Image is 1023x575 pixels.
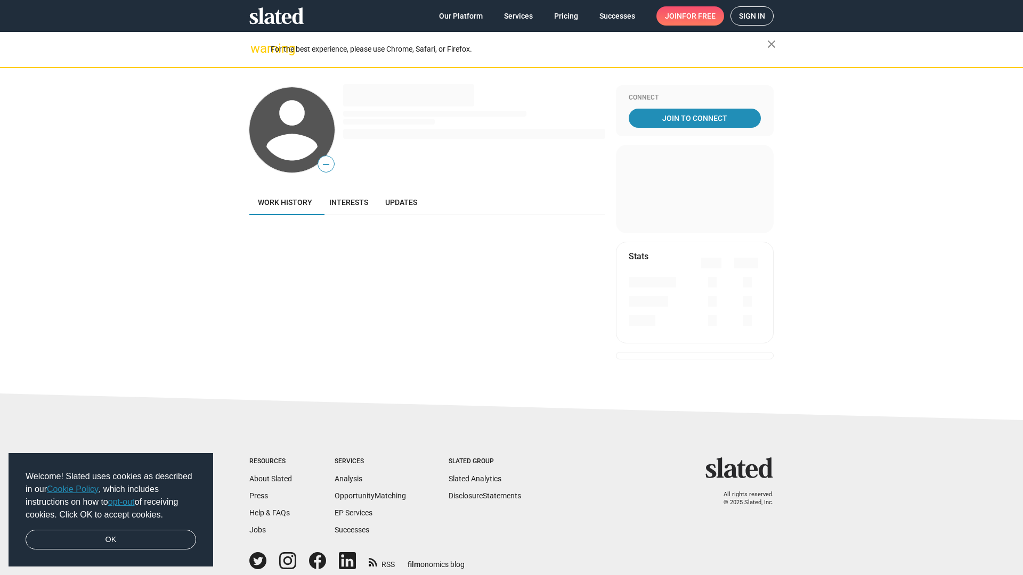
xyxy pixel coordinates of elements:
[249,525,266,534] a: Jobs
[408,560,420,569] span: film
[449,491,521,500] a: DisclosureStatements
[271,42,767,56] div: For the best experience, please use Chrome, Safari, or Firefox.
[765,38,778,51] mat-icon: close
[385,198,417,207] span: Updates
[629,94,761,102] div: Connect
[318,158,334,171] span: —
[335,525,369,534] a: Successes
[546,6,587,26] a: Pricing
[629,251,648,262] mat-card-title: Stats
[591,6,644,26] a: Successes
[504,6,533,26] span: Services
[377,190,426,215] a: Updates
[47,484,99,494] a: Cookie Policy
[656,6,724,26] a: Joinfor free
[665,6,716,26] span: Join
[730,6,774,26] a: Sign in
[249,190,321,215] a: Work history
[682,6,716,26] span: for free
[249,474,292,483] a: About Slated
[554,6,578,26] span: Pricing
[496,6,541,26] a: Services
[631,109,759,128] span: Join To Connect
[408,551,465,570] a: filmonomics blog
[249,457,292,466] div: Resources
[108,497,135,506] a: opt-out
[250,42,263,55] mat-icon: warning
[599,6,635,26] span: Successes
[335,457,406,466] div: Services
[26,470,196,521] span: Welcome! Slated uses cookies as described in our , which includes instructions on how to of recei...
[321,190,377,215] a: Interests
[629,109,761,128] a: Join To Connect
[335,508,372,517] a: EP Services
[712,491,774,506] p: All rights reserved. © 2025 Slated, Inc.
[431,6,491,26] a: Our Platform
[739,7,765,25] span: Sign in
[249,491,268,500] a: Press
[249,508,290,517] a: Help & FAQs
[449,457,521,466] div: Slated Group
[9,453,213,567] div: cookieconsent
[258,198,312,207] span: Work history
[329,198,368,207] span: Interests
[369,553,395,570] a: RSS
[439,6,483,26] span: Our Platform
[335,474,362,483] a: Analysis
[26,530,196,550] a: dismiss cookie message
[449,474,501,483] a: Slated Analytics
[335,491,406,500] a: OpportunityMatching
